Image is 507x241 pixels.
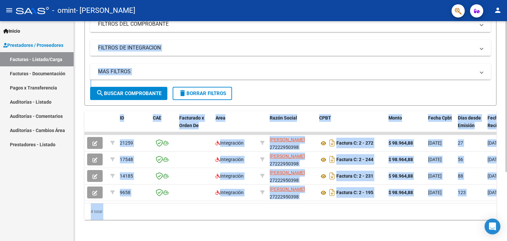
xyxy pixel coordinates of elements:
i: Descargar documento [328,138,336,148]
mat-icon: search [96,89,104,97]
span: 17548 [120,157,133,162]
span: 14185 [120,173,133,179]
strong: $ 98.964,88 [389,140,413,146]
mat-panel-title: MAS FILTROS [98,68,475,75]
span: [DATE] [428,173,442,179]
span: [DATE] [488,157,501,162]
mat-icon: menu [5,6,13,14]
mat-icon: person [494,6,502,14]
span: [PERSON_NAME] [270,187,305,192]
span: Integración [216,173,244,179]
span: Razón Social [270,115,297,120]
strong: $ 98.964,88 [389,173,413,179]
i: Descargar documento [328,187,336,198]
strong: $ 98.964,88 [389,157,413,162]
span: - omint [52,3,76,18]
div: 27222950398 [270,186,314,199]
mat-expansion-panel-header: FILTROS DEL COMPROBANTE [90,16,491,32]
div: 27222950398 [270,169,314,183]
span: 21259 [120,140,133,146]
datatable-header-cell: Razón Social [267,111,317,140]
mat-expansion-panel-header: MAS FILTROS [90,64,491,80]
mat-panel-title: FILTROS DEL COMPROBANTE [98,20,475,28]
span: 56 [458,157,463,162]
span: Area [216,115,225,120]
datatable-header-cell: Días desde Emisión [455,111,485,140]
span: [DATE] [488,190,501,195]
datatable-header-cell: CAE [150,111,177,140]
span: [PERSON_NAME] [270,154,305,159]
datatable-header-cell: ID [117,111,150,140]
datatable-header-cell: Facturado x Orden De [177,111,213,140]
span: 88 [458,173,463,179]
datatable-header-cell: Monto [386,111,425,140]
span: - [PERSON_NAME] [76,3,135,18]
span: Integración [216,190,244,195]
span: [DATE] [488,140,501,146]
span: Buscar Comprobante [96,90,161,96]
i: Descargar documento [328,171,336,181]
datatable-header-cell: CPBT [317,111,386,140]
span: Fecha Recibido [488,115,506,128]
strong: Factura C: 2 - 244 [336,157,373,162]
div: 4 total [84,203,496,220]
strong: Factura C: 2 - 231 [336,174,373,179]
span: 27 [458,140,463,146]
span: Fecha Cpbt [428,115,452,120]
i: Descargar documento [328,154,336,165]
span: Integración [216,140,244,146]
span: Borrar Filtros [179,90,226,96]
span: Prestadores / Proveedores [3,42,63,49]
datatable-header-cell: Fecha Cpbt [425,111,455,140]
button: Borrar Filtros [173,87,232,100]
span: Monto [389,115,402,120]
mat-expansion-panel-header: FILTROS DE INTEGRACION [90,40,491,56]
span: Días desde Emisión [458,115,481,128]
span: [DATE] [428,140,442,146]
span: Integración [216,157,244,162]
span: Facturado x Orden De [179,115,204,128]
mat-panel-title: FILTROS DE INTEGRACION [98,44,475,52]
span: Inicio [3,27,20,35]
strong: $ 98.964,88 [389,190,413,195]
datatable-header-cell: Area [213,111,257,140]
strong: Factura C: 2 - 272 [336,141,373,146]
button: Buscar Comprobante [90,87,167,100]
span: [DATE] [428,190,442,195]
strong: Factura C: 2 - 195 [336,190,373,195]
span: [DATE] [488,173,501,179]
span: CAE [153,115,161,120]
mat-icon: delete [179,89,186,97]
span: [PERSON_NAME] [270,170,305,175]
div: 27222950398 [270,136,314,150]
span: 123 [458,190,466,195]
div: Open Intercom Messenger [485,219,500,234]
span: ID [120,115,124,120]
div: 27222950398 [270,153,314,166]
span: CPBT [319,115,331,120]
span: [DATE] [428,157,442,162]
span: 9658 [120,190,130,195]
span: [PERSON_NAME] [270,137,305,142]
